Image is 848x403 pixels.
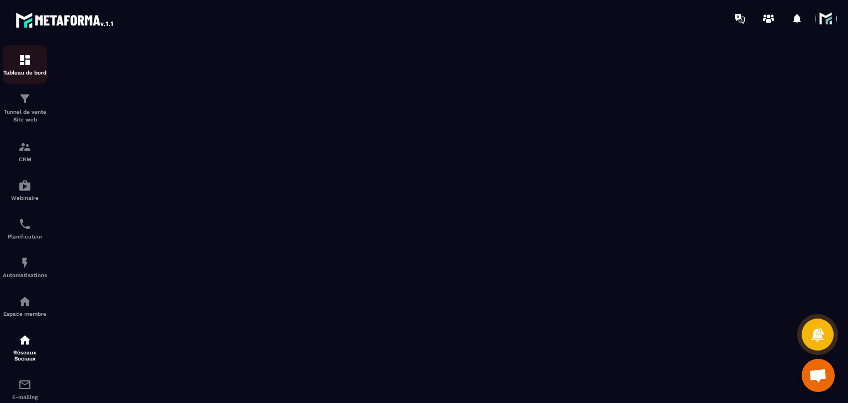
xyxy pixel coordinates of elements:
img: automations [18,295,31,308]
p: Planificateur [3,234,47,240]
img: automations [18,179,31,192]
p: Tunnel de vente Site web [3,108,47,124]
a: formationformationTableau de bord [3,45,47,84]
img: scheduler [18,218,31,231]
a: automationsautomationsWebinaire [3,171,47,209]
p: Réseaux Sociaux [3,349,47,362]
p: Automatisations [3,272,47,278]
a: formationformationTunnel de vente Site web [3,84,47,132]
img: formation [18,140,31,153]
a: schedulerschedulerPlanificateur [3,209,47,248]
a: automationsautomationsAutomatisations [3,248,47,287]
a: social-networksocial-networkRéseaux Sociaux [3,325,47,370]
a: automationsautomationsEspace membre [3,287,47,325]
p: CRM [3,156,47,162]
a: Ouvrir le chat [802,359,835,392]
p: E-mailing [3,394,47,400]
img: formation [18,92,31,105]
img: automations [18,256,31,269]
p: Webinaire [3,195,47,201]
a: formationformationCRM [3,132,47,171]
img: email [18,378,31,391]
img: logo [15,10,115,30]
img: social-network [18,333,31,347]
p: Tableau de bord [3,70,47,76]
p: Espace membre [3,311,47,317]
img: formation [18,54,31,67]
